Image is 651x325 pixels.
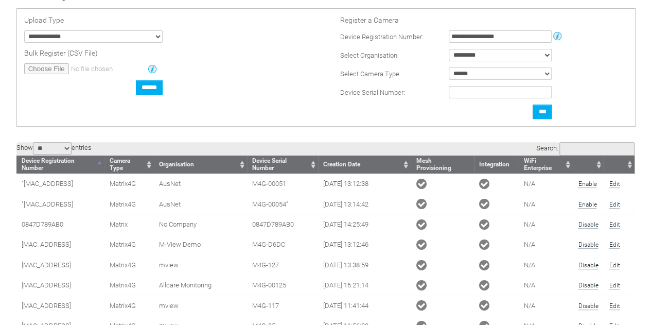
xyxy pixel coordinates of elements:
[16,174,104,194] td: "[MAC_ADDRESS]
[609,282,620,289] a: Edit
[318,234,411,254] td: [DATE] 13:12:46
[318,194,411,214] td: [DATE] 13:14:42
[340,52,398,59] span: Select Organisation:
[104,255,154,275] td: Matrix4G
[16,194,104,214] td: "[MAC_ADDRESS]
[318,295,411,315] td: [DATE] 11:41:44
[519,156,573,174] th: WiFi Enterprise: activate to sort column ascending
[16,156,104,174] th: Device Registration Number
[609,241,620,249] a: Edit
[524,302,535,310] span: N/A
[247,174,319,194] td: M4G-00051
[604,156,635,174] th: : activate to sort column ascending
[16,275,104,295] td: [MAC_ADDRESS]
[104,295,154,315] td: Matrix4G
[104,174,154,194] td: Matrix4G
[559,142,635,156] input: Search:
[247,295,319,315] td: M4G-117
[16,214,104,234] td: 0847D789AB0
[524,200,535,208] span: N/A
[16,234,104,254] td: [MAC_ADDRESS]
[154,156,247,174] th: Organisation: activate to sort column ascending
[578,241,598,249] a: Disable
[524,261,535,269] span: N/A
[609,201,620,209] a: Edit
[578,302,598,310] a: Disable
[247,194,319,214] td: M4G-00054"
[578,262,598,269] a: Disable
[154,295,247,315] td: mview
[318,214,411,234] td: [DATE] 14:25:49
[24,16,64,24] span: Upload Type
[524,180,535,187] span: N/A
[247,275,319,295] td: M4G-00125
[24,49,98,57] span: Bulk Register (CSV File)
[340,70,400,78] span: Select Camera Type:
[609,221,620,229] a: Edit
[318,174,411,194] td: [DATE] 13:12:38
[573,156,604,174] th: : activate to sort column ascending
[524,220,535,228] span: N/A
[318,275,411,295] td: [DATE] 16:21:14
[247,255,319,275] td: M4G-127
[609,180,620,188] a: Edit
[536,144,635,152] label: Search:
[318,156,411,174] th: Creation Date: activate to sort column ascending
[340,16,398,24] span: Register a Camera
[247,214,319,234] td: 0847D789AB0
[578,180,596,188] a: Enable
[318,255,411,275] td: [DATE] 13:38:59
[104,234,154,254] td: Matrix4G
[16,144,92,151] label: Show entries
[154,234,247,254] td: M-View Demo
[104,194,154,214] td: Matrix4G
[609,302,620,310] a: Edit
[154,214,247,234] td: No Company
[609,262,620,269] a: Edit
[104,214,154,234] td: Matrix
[154,255,247,275] td: mview
[524,241,535,248] span: N/A
[154,275,247,295] td: Allcare Monitoring
[33,142,72,155] select: Showentries
[578,282,598,289] a: Disable
[104,156,154,174] th: Camera Type: activate to sort column ascending
[104,275,154,295] td: Matrix4G
[247,234,319,254] td: M4G-D6DC
[524,281,535,289] span: N/A
[247,156,319,174] th: Device Serial Number: activate to sort column ascending
[159,161,194,168] span: Organisation
[16,255,104,275] td: [MAC_ADDRESS]
[154,194,247,214] td: AusNet
[578,201,596,209] a: Enable
[411,156,474,174] th: Mesh Provisioning
[340,33,423,41] span: Device Registration Number:
[340,89,404,96] span: Device Serial Number:
[16,295,104,315] td: [MAC_ADDRESS]
[474,156,519,174] th: Integration
[154,174,247,194] td: AusNet
[578,221,598,229] a: Disable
